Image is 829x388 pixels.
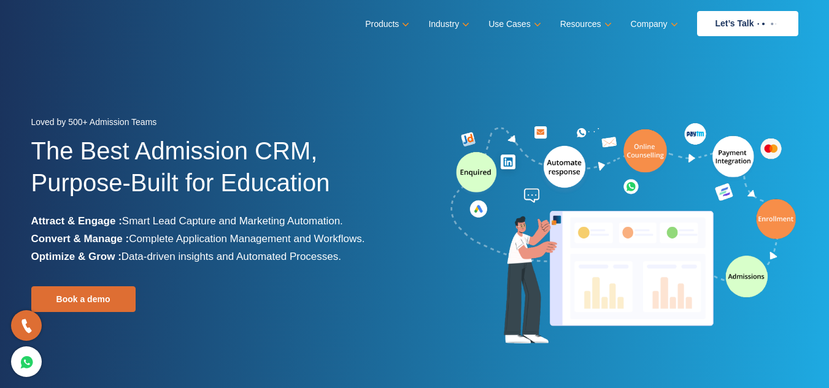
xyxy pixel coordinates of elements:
a: Use Cases [488,15,538,33]
div: Loved by 500+ Admission Teams [31,113,406,135]
b: Optimize & Grow : [31,251,121,262]
a: Industry [428,15,467,33]
a: Book a demo [31,286,136,312]
a: Resources [560,15,609,33]
h1: The Best Admission CRM, Purpose-Built for Education [31,135,406,212]
b: Attract & Engage : [31,215,122,227]
img: admission-software-home-page-header [449,120,798,349]
a: Products [365,15,407,33]
a: Let’s Talk [697,11,798,36]
a: Company [631,15,676,33]
b: Convert & Manage : [31,233,129,245]
span: Complete Application Management and Workflows. [129,233,364,245]
span: Data-driven insights and Automated Processes. [121,251,341,262]
span: Smart Lead Capture and Marketing Automation. [122,215,343,227]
